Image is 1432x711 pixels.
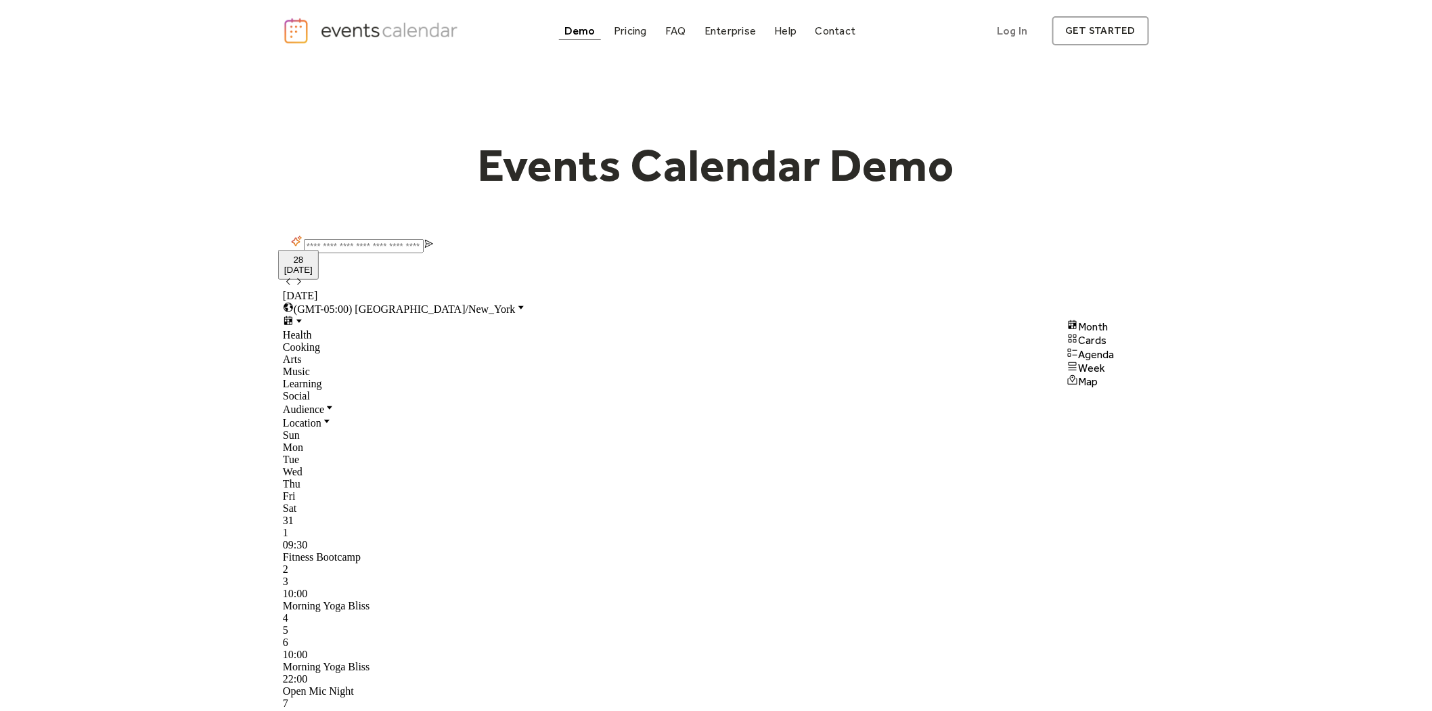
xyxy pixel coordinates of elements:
[775,27,797,35] div: Help
[1052,16,1149,45] a: get started
[614,27,647,35] div: Pricing
[769,22,803,40] a: Help
[983,16,1041,45] a: Log In
[1078,320,1108,333] span: Month
[1078,375,1098,388] span: Map
[1078,334,1106,347] span: Cards
[564,27,596,35] div: Demo
[283,17,462,45] a: home
[810,22,862,40] a: Contact
[1078,362,1105,374] span: Week
[815,27,856,35] div: Contact
[608,22,652,40] a: Pricing
[456,137,976,193] h1: Events Calendar Demo
[704,27,756,35] div: Enterprise
[665,27,686,35] div: FAQ
[1078,348,1114,361] span: Agenda
[660,22,692,40] a: FAQ
[559,22,601,40] a: Demo
[699,22,761,40] a: Enterprise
